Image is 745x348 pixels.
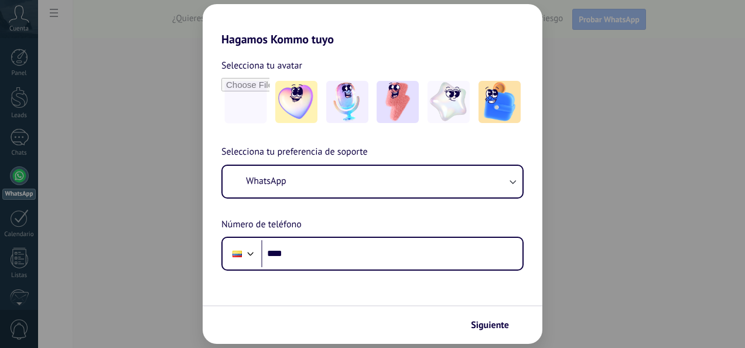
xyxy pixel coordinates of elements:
span: Selecciona tu avatar [221,58,302,73]
span: WhatsApp [246,175,286,187]
div: Ecuador: + 593 [226,241,248,266]
img: -2.jpeg [326,81,368,123]
button: WhatsApp [223,166,522,197]
img: -5.jpeg [479,81,521,123]
h2: Hagamos Kommo tuyo [203,4,542,46]
img: -3.jpeg [377,81,419,123]
span: Número de teléfono [221,217,302,233]
img: -1.jpeg [275,81,317,123]
button: Siguiente [466,315,525,335]
img: -4.jpeg [428,81,470,123]
span: Siguiente [471,321,509,329]
span: Selecciona tu preferencia de soporte [221,145,368,160]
